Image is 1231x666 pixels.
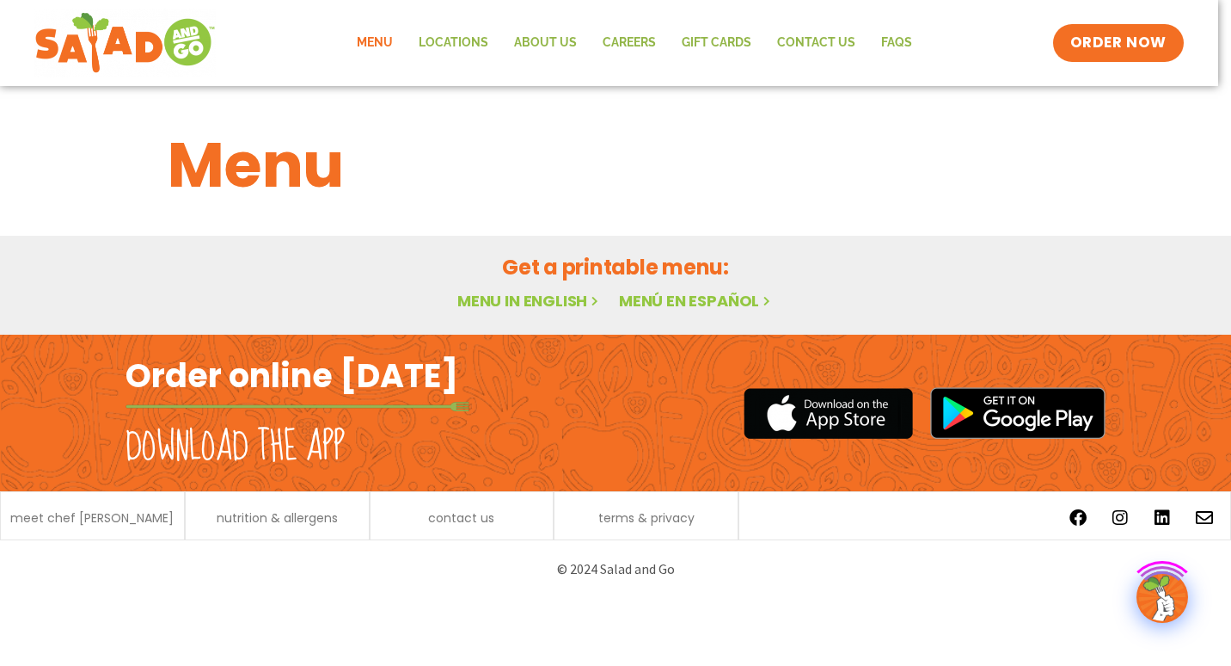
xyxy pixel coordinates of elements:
[930,387,1105,439] img: google_play
[406,23,501,63] a: Locations
[126,402,469,411] img: fork
[126,355,458,397] h2: Order online [DATE]
[344,23,925,63] nav: Menu
[126,423,345,472] h2: Download the app
[501,23,590,63] a: About Us
[134,558,1097,581] p: © 2024 Salad and Go
[619,290,774,311] a: Menú en español
[10,512,174,524] a: meet chef [PERSON_NAME]
[1070,33,1167,53] span: ORDER NOW
[457,290,602,311] a: Menu in English
[764,23,868,63] a: Contact Us
[868,23,925,63] a: FAQs
[168,119,1063,212] h1: Menu
[428,512,494,524] a: contact us
[217,512,338,524] a: nutrition & allergens
[744,385,913,441] img: appstore
[344,23,406,63] a: Menu
[34,9,216,77] img: new-SAG-logo-768×292
[168,252,1063,282] h2: Get a printable menu:
[669,23,764,63] a: GIFT CARDS
[590,23,669,63] a: Careers
[1053,24,1184,62] a: ORDER NOW
[598,512,695,524] a: terms & privacy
